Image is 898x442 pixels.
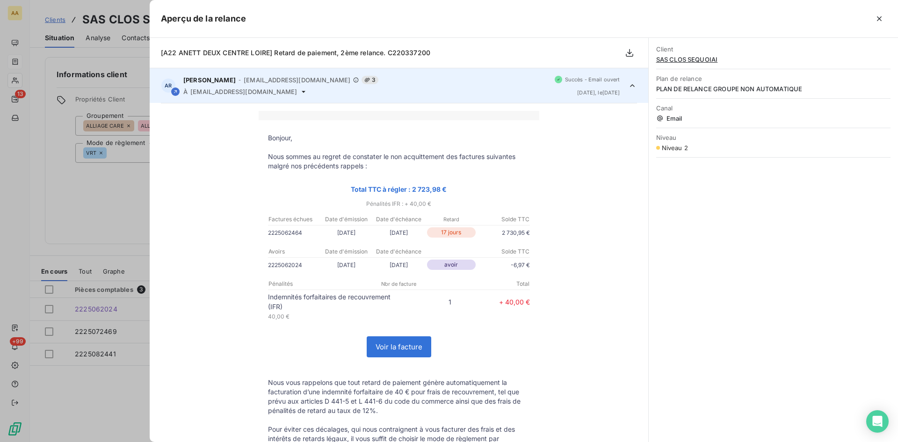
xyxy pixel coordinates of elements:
div: AR [161,78,176,93]
p: [DATE] [373,260,425,270]
span: Niveau 2 [662,144,688,152]
span: À [183,88,188,95]
p: Solde TTC [478,215,529,224]
p: Total [443,280,529,288]
p: Nous sommes au regret de constater le non acquittement des factures suivantes malgré nos précéden... [268,152,530,171]
p: Total TTC à régler : 2 723,98 € [268,184,530,195]
p: Date d'émission [321,247,372,256]
span: PLAN DE RELANCE GROUPE NON AUTOMATIQUE [656,85,891,93]
p: Nous vous rappelons que tout retard de paiement génère automatiquement la facturation d’une indem... [268,378,530,415]
p: + 40,00 € [451,297,530,307]
span: - [239,77,241,83]
span: SAS CLOS SEQUOIAI [656,56,891,63]
p: Factures échues [268,215,320,224]
p: 2 730,95 € [478,228,530,238]
span: Canal [656,104,891,112]
p: Solde TTC [478,247,529,256]
span: Succès - Email ouvert [565,77,620,82]
p: Nbr de facture [355,280,442,288]
p: [DATE] [320,260,373,270]
span: Plan de relance [656,75,891,82]
p: 1 [399,297,451,307]
span: [DATE] , le [DATE] [577,90,620,95]
span: [PERSON_NAME] [183,76,236,84]
span: Email [656,115,891,122]
a: Voir la facture [367,337,431,357]
p: Date d'échéance [373,215,425,224]
p: 40,00 € [268,312,399,321]
p: Indemnités forfaitaires de recouvrement (IFR) [268,292,399,312]
h5: Aperçu de la relance [161,12,246,25]
p: 2225062464 [268,228,320,238]
p: Bonjour, [268,133,530,143]
p: 2225062024 [268,260,320,270]
p: Avoirs [268,247,320,256]
span: Niveau [656,134,891,141]
p: 17 jours [427,227,476,238]
p: Date d'émission [321,215,372,224]
p: Pénalités [268,280,355,288]
p: avoir [427,260,476,270]
p: [DATE] [320,228,373,238]
p: Pénalités IFR : + 40,00 € [259,198,539,209]
p: -6,97 € [478,260,530,270]
span: 3 [362,76,378,84]
div: Open Intercom Messenger [866,410,889,433]
span: Client [656,45,891,53]
p: [DATE] [373,228,425,238]
span: [EMAIL_ADDRESS][DOMAIN_NAME] [190,88,297,95]
p: Date d'échéance [373,247,425,256]
p: Retard [426,215,477,224]
span: [A22 ANETT DEUX CENTRE LOIRE] Retard de paiement, 2ème relance. C220337200 [161,49,430,57]
span: [EMAIL_ADDRESS][DOMAIN_NAME] [244,76,350,84]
